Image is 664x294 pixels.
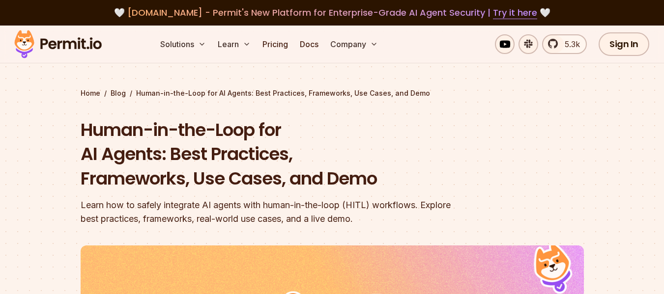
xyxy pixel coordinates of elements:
[156,34,210,54] button: Solutions
[326,34,382,54] button: Company
[24,6,640,20] div: 🤍 🤍
[81,88,584,98] div: / /
[493,6,537,19] a: Try it here
[599,32,649,56] a: Sign In
[259,34,292,54] a: Pricing
[81,118,458,191] h1: Human-in-the-Loop for AI Agents: Best Practices, Frameworks, Use Cases, and Demo
[81,88,100,98] a: Home
[542,34,587,54] a: 5.3k
[81,198,458,226] div: Learn how to safely integrate AI agents with human-in-the-loop (HITL) workflows. Explore best pra...
[10,27,106,61] img: Permit logo
[127,6,537,19] span: [DOMAIN_NAME] - Permit's New Platform for Enterprise-Grade AI Agent Security |
[559,38,580,50] span: 5.3k
[296,34,322,54] a: Docs
[111,88,126,98] a: Blog
[214,34,255,54] button: Learn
